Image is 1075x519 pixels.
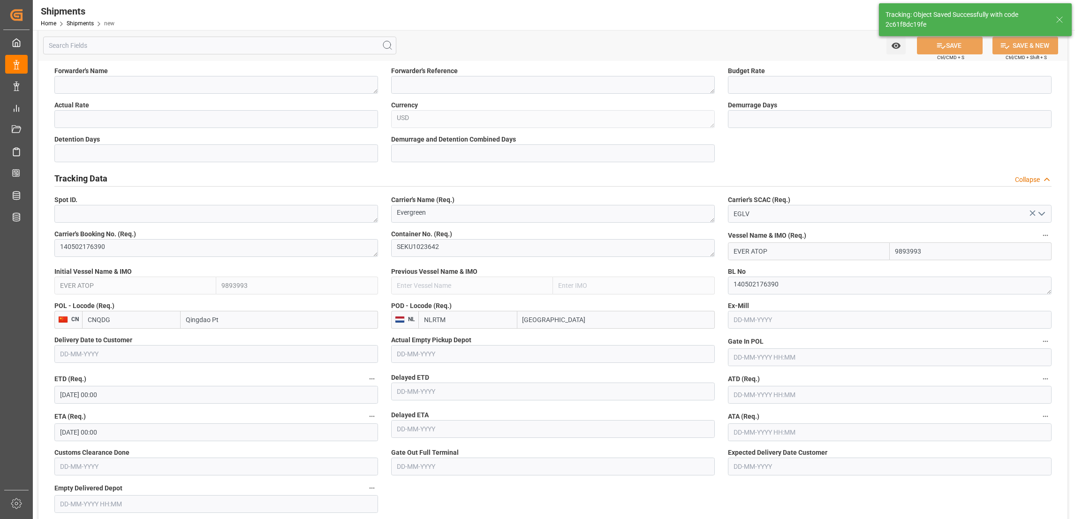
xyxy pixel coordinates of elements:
[391,335,471,345] span: Actual Empty Pickup Depot
[553,277,715,294] input: Enter IMO
[54,267,132,277] span: Initial Vessel Name & IMO
[391,277,553,294] input: Enter Vessel Name
[391,66,458,76] span: Forwarder's Reference
[728,458,1052,475] input: DD-MM-YYYY
[391,383,715,400] input: DD-MM-YYYY
[391,229,452,239] span: Container No. (Req.)
[1006,54,1047,61] span: Ctrl/CMD + Shift + S
[391,458,715,475] input: DD-MM-YYYY
[728,301,749,311] span: Ex-Mill
[54,423,378,441] input: DD-MM-YYYY HH:MM
[728,100,777,110] span: Demurrage Days
[917,37,983,54] button: SAVE
[366,410,378,422] button: ETA (Req.)
[54,412,86,421] span: ETA (Req.)
[41,20,56,27] a: Home
[58,316,68,323] img: country
[890,242,1052,260] input: Enter IMO
[1039,410,1052,422] button: ATA (Req.)
[181,311,378,329] input: Enter Port Name
[728,348,1052,366] input: DD-MM-YYYY HH:MM
[886,10,1047,30] div: Tracking: Object Saved Successfully with code 2c61f8dc19fe
[391,135,516,144] span: Demurrage and Detention Combined Days
[728,277,1052,294] textarea: 140502176390
[728,386,1052,404] input: DD-MM-YYYY HH:MM
[405,316,415,323] span: NL
[391,195,454,205] span: Carrier's Name (Req.)
[395,316,405,323] img: country
[728,448,827,458] span: Expected Delivery Date Customer
[391,267,477,277] span: Previous Vessel Name & IMO
[67,20,94,27] a: Shipments
[1039,335,1052,347] button: Gate In POL
[728,311,1052,329] input: DD-MM-YYYY
[391,448,459,458] span: Gate Out Full Terminal
[391,373,429,383] span: Delayed ETD
[68,316,79,323] span: CN
[54,135,100,144] span: Detention Days
[391,100,418,110] span: Currency
[391,420,715,438] input: DD-MM-YYYY
[366,482,378,494] button: Empty Delivered Depot
[54,458,378,475] input: DD-MM-YYYY
[391,110,715,128] textarea: USD
[728,242,890,260] input: Enter Vessel Name
[1015,175,1040,185] div: Collapse
[728,231,806,241] span: Vessel Name & IMO (Req.)
[728,423,1052,441] input: DD-MM-YYYY HH:MM
[366,373,378,385] button: ETD (Req.)
[728,412,759,421] span: ATA (Req.)
[54,483,122,493] span: Empty Delivered Depot
[54,495,378,513] input: DD-MM-YYYY HH:MM
[54,277,216,294] input: Enter Vessel Name
[41,4,114,18] div: Shipments
[54,66,108,76] span: Forwarder's Name
[82,311,181,329] input: Enter Locode
[728,267,746,277] span: BL No
[391,301,452,311] span: POD - Locode (Req.)
[43,37,396,54] input: Search Fields
[54,100,89,110] span: Actual Rate
[391,410,429,420] span: Delayed ETA
[54,448,129,458] span: Customs Clearance Done
[391,345,715,363] input: DD-MM-YYYY
[728,195,790,205] span: Carrier's SCAC (Req.)
[391,205,715,223] textarea: Evergreen
[728,374,760,384] span: ATD (Req.)
[937,54,964,61] span: Ctrl/CMD + S
[418,311,517,329] input: Enter Locode
[992,37,1058,54] button: SAVE & NEW
[728,205,1052,223] input: Type to search/select
[728,66,765,76] span: Budget Rate
[216,277,378,294] input: Enter IMO
[54,301,114,311] span: POL - Locode (Req.)
[54,335,132,345] span: Delivery Date to Customer
[54,374,86,384] span: ETD (Req.)
[1039,373,1052,385] button: ATD (Req.)
[54,172,107,185] h2: Tracking Data
[54,386,378,404] input: DD-MM-YYYY HH:MM
[1034,207,1048,221] button: open menu
[54,345,378,363] input: DD-MM-YYYY
[1039,229,1052,241] button: Vessel Name & IMO (Req.)
[54,229,136,239] span: Carrier's Booking No. (Req.)
[728,337,764,346] span: Gate In POL
[391,239,715,257] textarea: SEKU1023642
[54,239,378,257] textarea: 140502176390
[886,37,906,54] button: open menu
[517,311,715,329] input: Enter Port Name
[54,195,77,205] span: Spot ID.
